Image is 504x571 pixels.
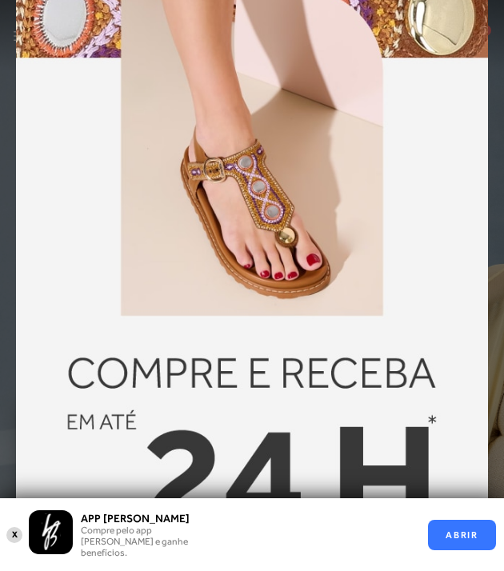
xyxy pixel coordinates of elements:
p: Compre pelo app [PERSON_NAME] e ganhe benefícios. [81,525,217,558]
button: ABRIR [428,520,496,550]
h3: APP [PERSON_NAME] [81,512,217,525]
button: X [7,525,22,544]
